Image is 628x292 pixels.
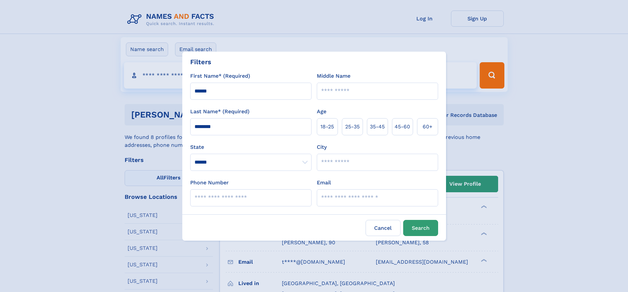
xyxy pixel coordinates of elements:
span: 35‑45 [370,123,385,131]
label: Age [317,108,326,116]
label: Middle Name [317,72,350,80]
label: First Name* (Required) [190,72,250,80]
span: 25‑35 [345,123,360,131]
div: Filters [190,57,211,67]
span: 18‑25 [320,123,334,131]
label: Cancel [366,220,401,236]
label: State [190,143,312,151]
span: 45‑60 [395,123,410,131]
label: Email [317,179,331,187]
span: 60+ [423,123,433,131]
label: Last Name* (Required) [190,108,250,116]
button: Search [403,220,438,236]
label: City [317,143,327,151]
label: Phone Number [190,179,229,187]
